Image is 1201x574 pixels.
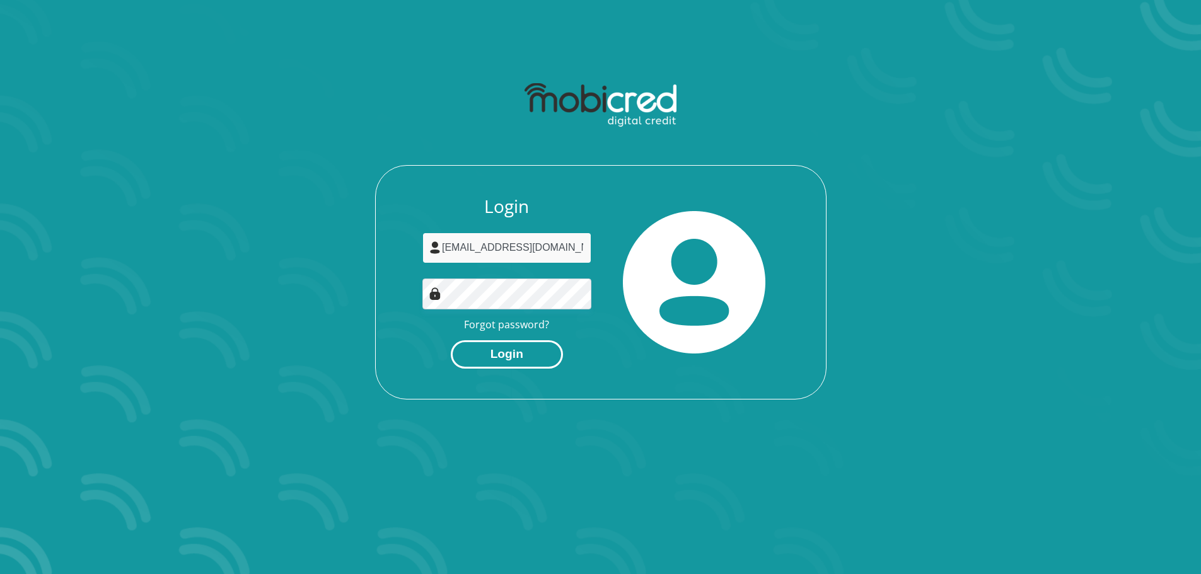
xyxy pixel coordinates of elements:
button: Login [451,340,563,369]
img: mobicred logo [525,83,676,127]
input: Username [422,232,591,263]
h3: Login [422,196,591,217]
img: Image [429,287,441,300]
img: user-icon image [429,241,441,254]
a: Forgot password? [464,318,549,331]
